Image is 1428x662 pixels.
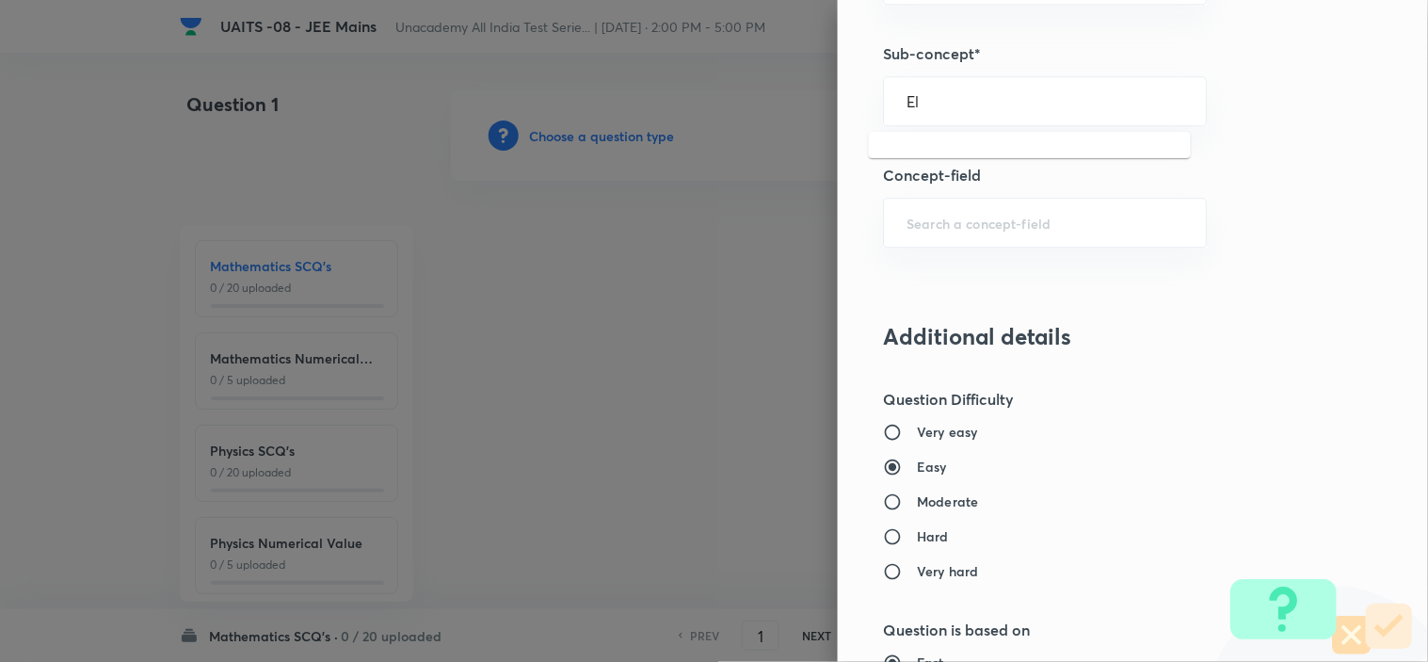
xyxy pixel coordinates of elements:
h5: Sub-concept* [883,42,1320,65]
h5: Question is based on [883,619,1320,641]
input: Search a concept-field [907,214,1183,232]
h6: Hard [917,526,949,546]
h6: Very easy [917,422,977,442]
button: Close [1195,100,1199,104]
h6: Moderate [917,492,978,511]
h6: Easy [917,457,947,476]
h6: Very hard [917,561,978,581]
h5: Concept-field [883,164,1320,186]
h3: Additional details [883,323,1320,350]
h5: Question Difficulty [883,388,1320,411]
button: Open [1195,221,1199,225]
input: Search a sub-concept [907,92,1183,110]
